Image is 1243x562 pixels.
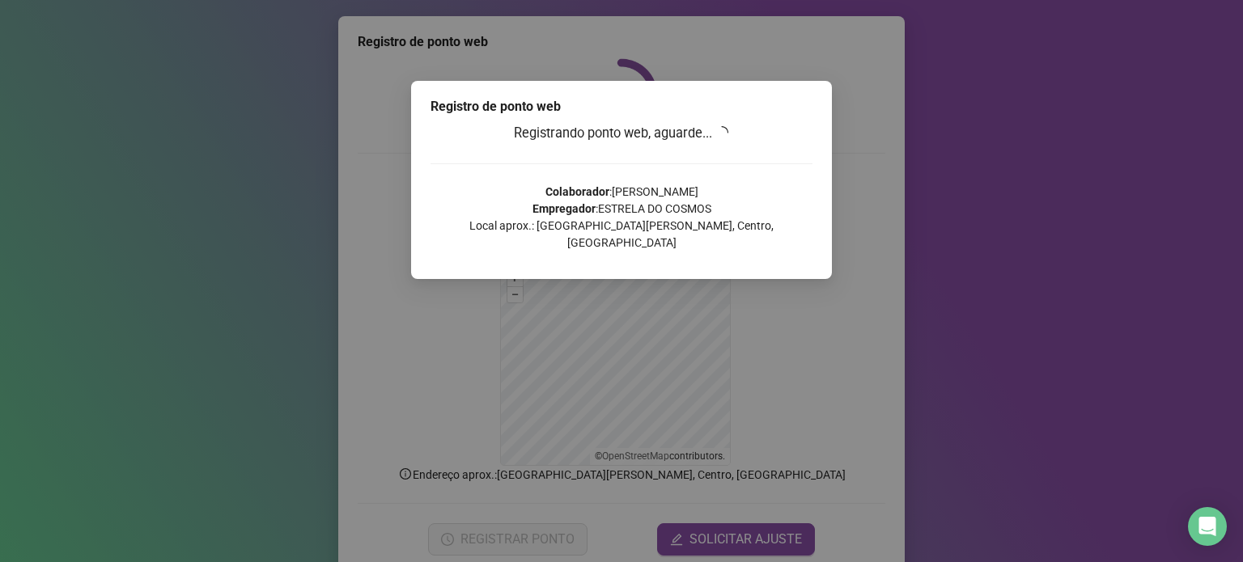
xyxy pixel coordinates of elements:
h3: Registrando ponto web, aguarde... [431,123,812,144]
div: Open Intercom Messenger [1188,507,1227,546]
p: : [PERSON_NAME] : ESTRELA DO COSMOS Local aprox.: [GEOGRAPHIC_DATA][PERSON_NAME], Centro, [GEOGRA... [431,184,812,251]
strong: Colaborador [545,185,609,198]
span: loading [715,125,730,140]
div: Registro de ponto web [431,97,812,116]
strong: Empregador [532,202,596,215]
